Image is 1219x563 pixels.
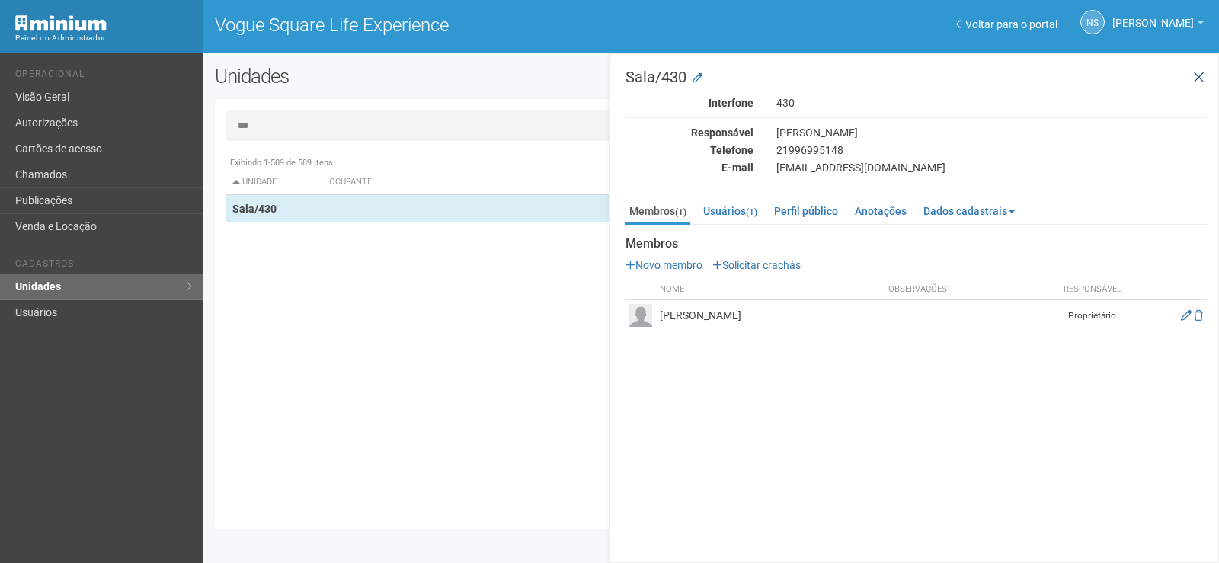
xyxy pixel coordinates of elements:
strong: Membros [625,237,1207,251]
h1: Vogue Square Life Experience [215,15,700,35]
a: Solicitar crachás [712,259,801,271]
th: Nome [656,280,885,300]
a: NS [1080,10,1105,34]
h2: Unidades [215,65,616,88]
a: Dados cadastrais [920,200,1019,222]
td: Proprietário [1054,300,1131,331]
th: Responsável [1054,280,1131,300]
a: [PERSON_NAME] [1112,19,1204,31]
a: Usuários(1) [699,200,761,222]
a: Novo membro [625,259,702,271]
div: E-mail [614,161,765,174]
a: Membros(1) [625,200,690,225]
small: (1) [675,206,686,217]
h3: Sala/430 [625,69,1207,85]
div: [EMAIL_ADDRESS][DOMAIN_NAME] [765,161,1218,174]
a: Perfil público [770,200,842,222]
div: Responsável [614,126,765,139]
div: 21996995148 [765,143,1218,157]
img: Minium [15,15,107,31]
span: Nicolle Silva [1112,2,1194,29]
a: Excluir membro [1194,309,1203,321]
a: Anotações [851,200,910,222]
li: Cadastros [15,258,192,274]
a: Editar membro [1181,309,1192,321]
div: Telefone [614,143,765,157]
div: Interfone [614,96,765,110]
th: Ocupante: activate to sort column ascending [323,170,786,195]
img: user.png [629,304,652,327]
li: Operacional [15,69,192,85]
div: [PERSON_NAME] [765,126,1218,139]
strong: Sala/430 [232,203,277,215]
th: Unidade: activate to sort column descending [226,170,323,195]
a: Modificar a unidade [693,71,702,86]
small: (1) [746,206,757,217]
div: Painel do Administrador [15,31,192,45]
th: Observações [885,280,1054,300]
a: Voltar para o portal [956,18,1057,30]
td: [PERSON_NAME] [656,300,885,331]
div: Exibindo 1-509 de 509 itens [226,156,1196,170]
div: 430 [765,96,1218,110]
